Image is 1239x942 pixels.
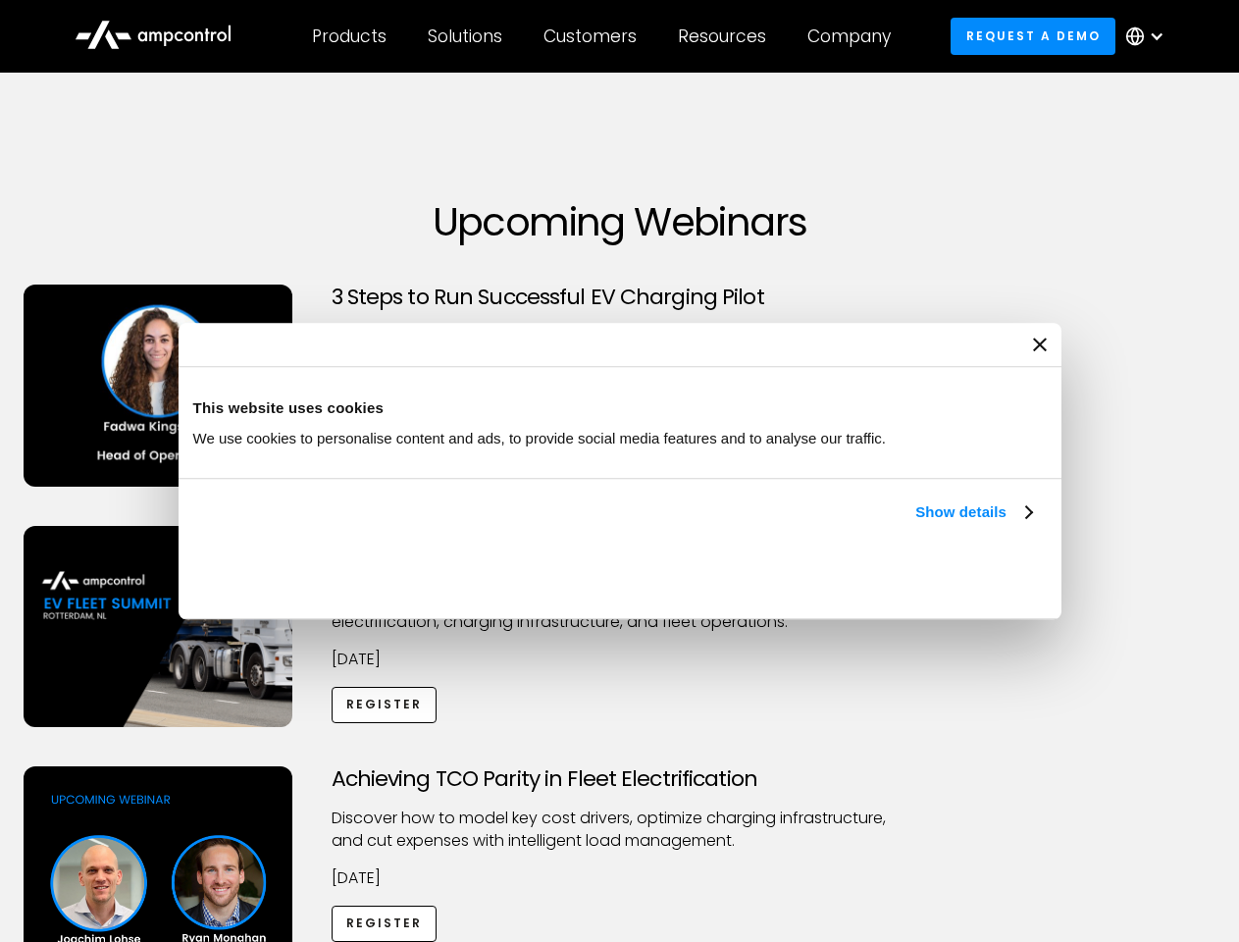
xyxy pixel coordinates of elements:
[332,867,908,889] p: [DATE]
[312,26,387,47] div: Products
[428,26,502,47] div: Solutions
[678,26,766,47] div: Resources
[24,198,1216,245] h1: Upcoming Webinars
[757,547,1039,603] button: Okay
[807,26,891,47] div: Company
[1033,338,1047,351] button: Close banner
[915,500,1031,524] a: Show details
[193,430,887,446] span: We use cookies to personalise content and ads, to provide social media features and to analyse ou...
[332,766,908,792] h3: Achieving TCO Parity in Fleet Electrification
[332,687,438,723] a: Register
[332,649,908,670] p: [DATE]
[543,26,637,47] div: Customers
[332,285,908,310] h3: 3 Steps to Run Successful EV Charging Pilot
[332,808,908,852] p: Discover how to model key cost drivers, optimize charging infrastructure, and cut expenses with i...
[193,396,1047,420] div: This website uses cookies
[951,18,1115,54] a: Request a demo
[332,906,438,942] a: Register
